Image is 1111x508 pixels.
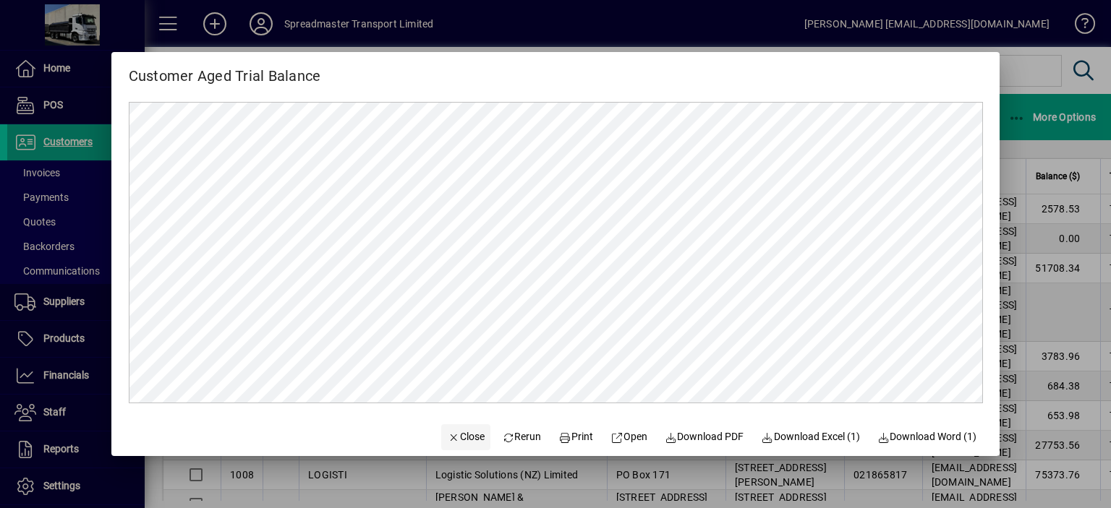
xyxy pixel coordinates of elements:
[755,424,866,450] button: Download Excel (1)
[877,429,977,444] span: Download Word (1)
[610,429,647,444] span: Open
[605,424,653,450] a: Open
[872,424,983,450] button: Download Word (1)
[761,429,860,444] span: Download Excel (1)
[553,424,599,450] button: Print
[111,52,339,87] h2: Customer Aged Trial Balance
[447,429,485,444] span: Close
[559,429,594,444] span: Print
[659,424,750,450] a: Download PDF
[502,429,542,444] span: Rerun
[441,424,490,450] button: Close
[665,429,744,444] span: Download PDF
